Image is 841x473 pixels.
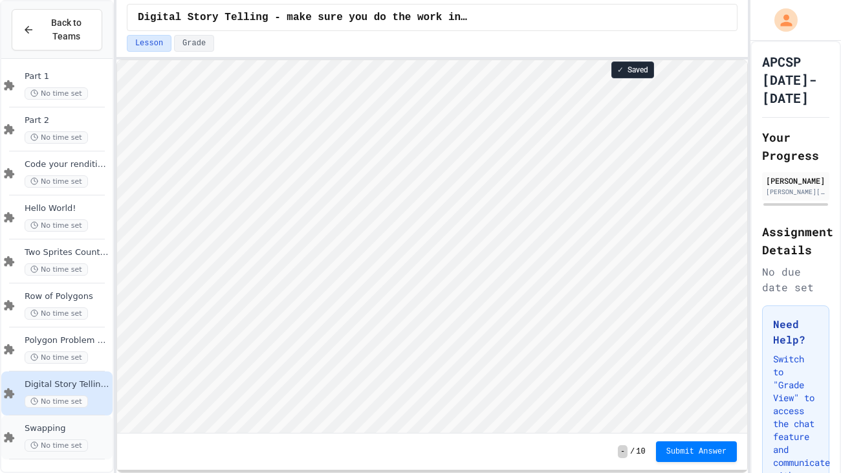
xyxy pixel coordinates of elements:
[12,9,102,50] button: Back to Teams
[766,187,825,197] div: [PERSON_NAME][EMAIL_ADDRESS][DOMAIN_NAME]
[762,264,829,295] div: No due date set
[25,71,110,82] span: Part 1
[25,379,110,390] span: Digital Story Telling - make sure you do the work in GC first.
[25,351,88,364] span: No time set
[127,35,171,52] button: Lesson
[630,446,635,457] span: /
[25,247,110,258] span: Two Sprites Counting
[25,175,88,188] span: No time set
[773,316,818,347] h3: Need Help?
[25,423,110,434] span: Swapping
[25,335,110,346] span: Polygon Problem Solving
[25,291,110,302] span: Row of Polygons
[25,439,88,452] span: No time set
[628,65,648,75] span: Saved
[25,115,110,126] span: Part 2
[25,395,88,408] span: No time set
[25,263,88,276] span: No time set
[762,128,829,164] h2: Your Progress
[25,219,88,232] span: No time set
[656,441,737,462] button: Submit Answer
[762,223,829,259] h2: Assignment Details
[666,446,727,457] span: Submit Answer
[42,16,91,43] span: Back to Teams
[636,446,645,457] span: 10
[138,10,469,25] span: Digital Story Telling - make sure you do the work in GC first.
[761,5,801,35] div: My Account
[25,87,88,100] span: No time set
[25,307,88,320] span: No time set
[174,35,214,52] button: Grade
[25,131,88,144] span: No time set
[617,65,624,75] span: ✓
[117,60,747,433] iframe: Snap! Programming Environment
[25,159,110,170] span: Code your rendition of the Internet
[25,203,110,214] span: Hello World!
[618,445,628,458] span: -
[762,52,829,107] h1: APCSP [DATE]-[DATE]
[766,175,825,186] div: [PERSON_NAME]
